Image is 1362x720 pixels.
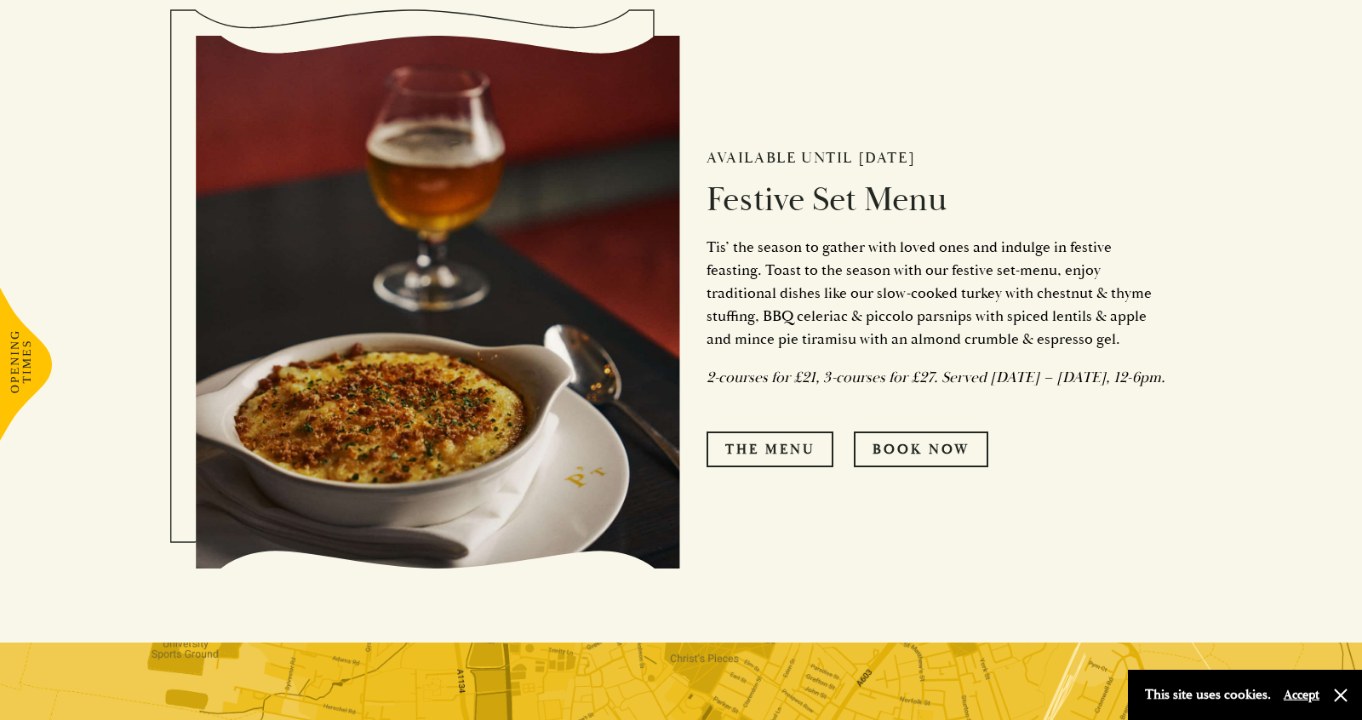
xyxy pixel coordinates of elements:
[707,149,1166,168] h2: Available until [DATE]
[707,431,833,467] a: The Menu
[1145,683,1271,707] p: This site uses cookies.
[707,368,1165,387] em: 2-courses for £21, 3-courses for £27. Served [DATE] – [DATE], 12-6pm.
[1332,687,1349,704] button: Close and accept
[854,431,988,467] a: Book Now
[707,236,1166,351] p: Tis’ the season to gather with loved ones and indulge in festive feasting. Toast to the season wi...
[707,180,1166,220] h2: Festive Set Menu
[1284,687,1319,703] button: Accept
